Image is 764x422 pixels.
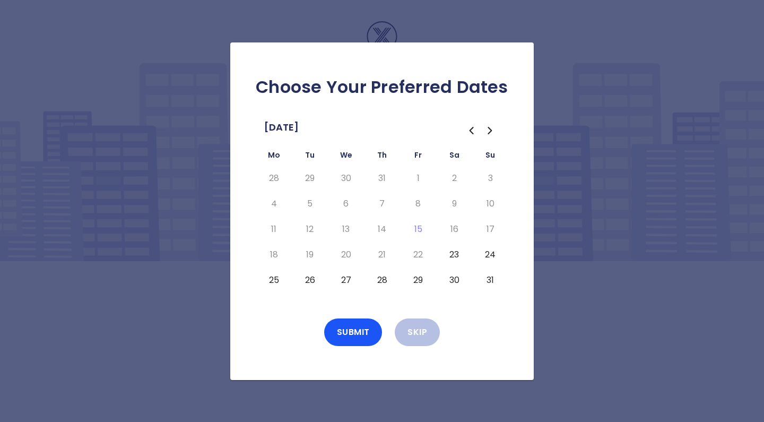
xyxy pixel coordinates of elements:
button: Tuesday, August 19th, 2025 [300,246,319,263]
th: Thursday [364,149,400,166]
button: Thursday, August 14th, 2025 [372,221,392,238]
th: Tuesday [292,149,328,166]
button: Wednesday, August 13th, 2025 [336,221,355,238]
button: Thursday, August 28th, 2025 [372,272,392,289]
button: Sunday, August 3rd, 2025 [481,170,500,187]
button: Tuesday, August 26th, 2025 [300,272,319,289]
button: Saturday, August 30th, 2025 [445,272,464,289]
button: Wednesday, August 20th, 2025 [336,246,355,263]
table: August 2025 [256,149,508,293]
button: Monday, July 28th, 2025 [264,170,283,187]
button: Saturday, August 9th, 2025 [445,195,464,212]
th: Monday [256,149,292,166]
button: Wednesday, July 30th, 2025 [336,170,355,187]
button: Saturday, August 16th, 2025 [445,221,464,238]
button: Saturday, August 23rd, 2025 [445,246,464,263]
button: Friday, August 22nd, 2025 [409,246,428,263]
button: Friday, August 1st, 2025 [409,170,428,187]
th: Wednesday [328,149,364,166]
button: Go to the Previous Month [462,121,481,140]
button: Friday, August 8th, 2025 [409,195,428,212]
button: Tuesday, August 5th, 2025 [300,195,319,212]
button: Thursday, July 31st, 2025 [372,170,392,187]
button: Tuesday, July 29th, 2025 [300,170,319,187]
button: Tuesday, August 12th, 2025 [300,221,319,238]
button: Today, Friday, August 15th, 2025 [409,221,428,238]
button: Sunday, August 31st, 2025 [481,272,500,289]
button: Sunday, August 10th, 2025 [481,195,500,212]
button: Thursday, August 7th, 2025 [372,195,392,212]
button: Monday, August 18th, 2025 [264,246,283,263]
button: Friday, August 29th, 2025 [409,272,428,289]
button: Thursday, August 21st, 2025 [372,246,392,263]
th: Saturday [436,149,472,166]
button: Submit [324,318,383,346]
span: [DATE] [264,119,299,136]
button: Sunday, August 17th, 2025 [481,221,500,238]
button: Sunday, August 24th, 2025 [481,246,500,263]
button: Saturday, August 2nd, 2025 [445,170,464,187]
img: Logo [329,21,435,74]
h2: Choose Your Preferred Dates [247,76,517,98]
button: Wednesday, August 27th, 2025 [336,272,355,289]
button: Go to the Next Month [481,121,500,140]
button: Monday, August 11th, 2025 [264,221,283,238]
th: Friday [400,149,436,166]
button: Skip [395,318,440,346]
button: Monday, August 4th, 2025 [264,195,283,212]
th: Sunday [472,149,508,166]
button: Monday, August 25th, 2025 [264,272,283,289]
button: Wednesday, August 6th, 2025 [336,195,355,212]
